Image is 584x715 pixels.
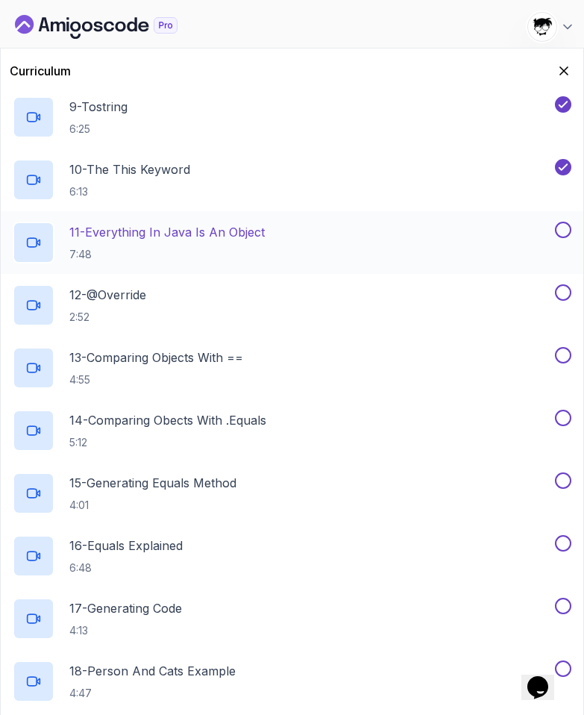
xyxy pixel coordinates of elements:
p: 4:01 [69,498,236,513]
p: 4:55 [69,372,243,387]
h2: Curriculum [10,62,71,80]
button: 13-Comparing Objects With ==4:55 [13,347,571,389]
p: 2:52 [69,310,146,325]
p: 15 - Generating Equals Method [69,474,236,492]
p: 6:25 [69,122,128,137]
p: 4:47 [69,686,236,701]
button: 15-Generating Equals Method4:01 [13,472,571,514]
p: 9 - Tostring [69,98,128,116]
p: 11 - Everything In Java Is An Object [69,223,265,241]
p: 4:13 [69,623,182,638]
button: 18-Person And Cats Example4:47 [13,661,571,702]
a: Dashboard [15,15,212,39]
button: user profile image [527,12,575,42]
p: 13 - Comparing Objects With == [69,349,243,366]
p: 17 - Generating Code [69,599,182,617]
p: 6:13 [69,184,190,199]
button: 10-The This Keyword6:13 [13,159,571,201]
p: 10 - The This Keyword [69,160,190,178]
button: 9-Tostring6:25 [13,96,571,138]
button: 12-@Override2:52 [13,284,571,326]
p: 16 - Equals Explained [69,537,183,555]
iframe: chat widget [521,655,569,700]
p: 14 - Comparing Obects With .Equals [69,411,266,429]
button: 14-Comparing Obects With .Equals5:12 [13,410,571,452]
button: Hide Curriculum for mobile [553,60,574,81]
button: 11-Everything In Java Is An Object7:48 [13,222,571,263]
p: 7:48 [69,247,265,262]
p: 6:48 [69,561,183,575]
p: 5:12 [69,435,266,450]
p: 12 - @Override [69,286,146,304]
p: 18 - Person And Cats Example [69,662,236,680]
button: 16-Equals Explained6:48 [13,535,571,577]
img: user profile image [528,13,556,41]
button: 17-Generating Code4:13 [13,598,571,640]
